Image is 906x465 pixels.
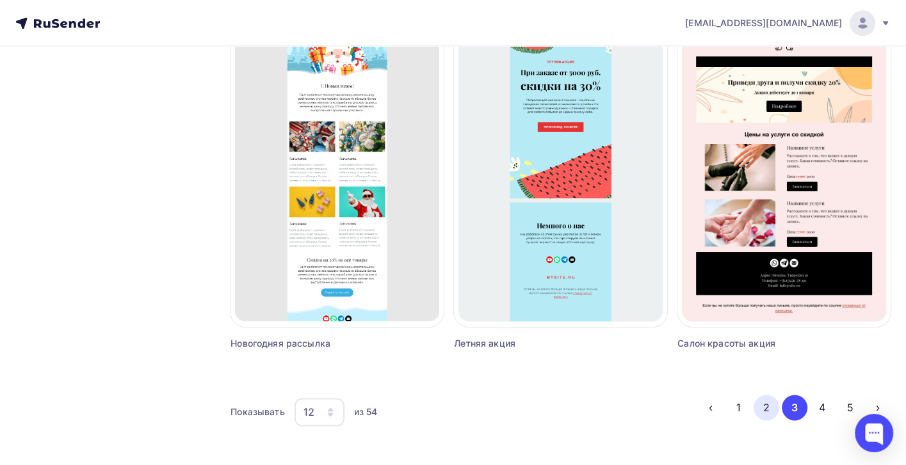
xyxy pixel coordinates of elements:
div: Летняя акция [454,337,614,350]
button: Go to previous page [698,395,724,420]
button: Go to page 5 [837,395,863,420]
ul: Pagination [698,395,891,420]
button: Go to page 4 [809,395,835,420]
div: 12 [303,404,314,420]
div: Показывать [231,406,284,418]
button: Go to page 2 [754,395,779,420]
button: 12 [294,397,345,427]
button: Go to page 1 [726,395,752,420]
button: Go to page 3 [782,395,807,420]
span: [EMAIL_ADDRESS][DOMAIN_NAME] [685,17,842,29]
div: из 54 [354,406,378,418]
div: Салон красоты акция [677,337,837,350]
button: Go to next page [865,395,891,420]
a: [EMAIL_ADDRESS][DOMAIN_NAME] [685,10,891,36]
div: Новогодняя рассылка [231,337,391,350]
